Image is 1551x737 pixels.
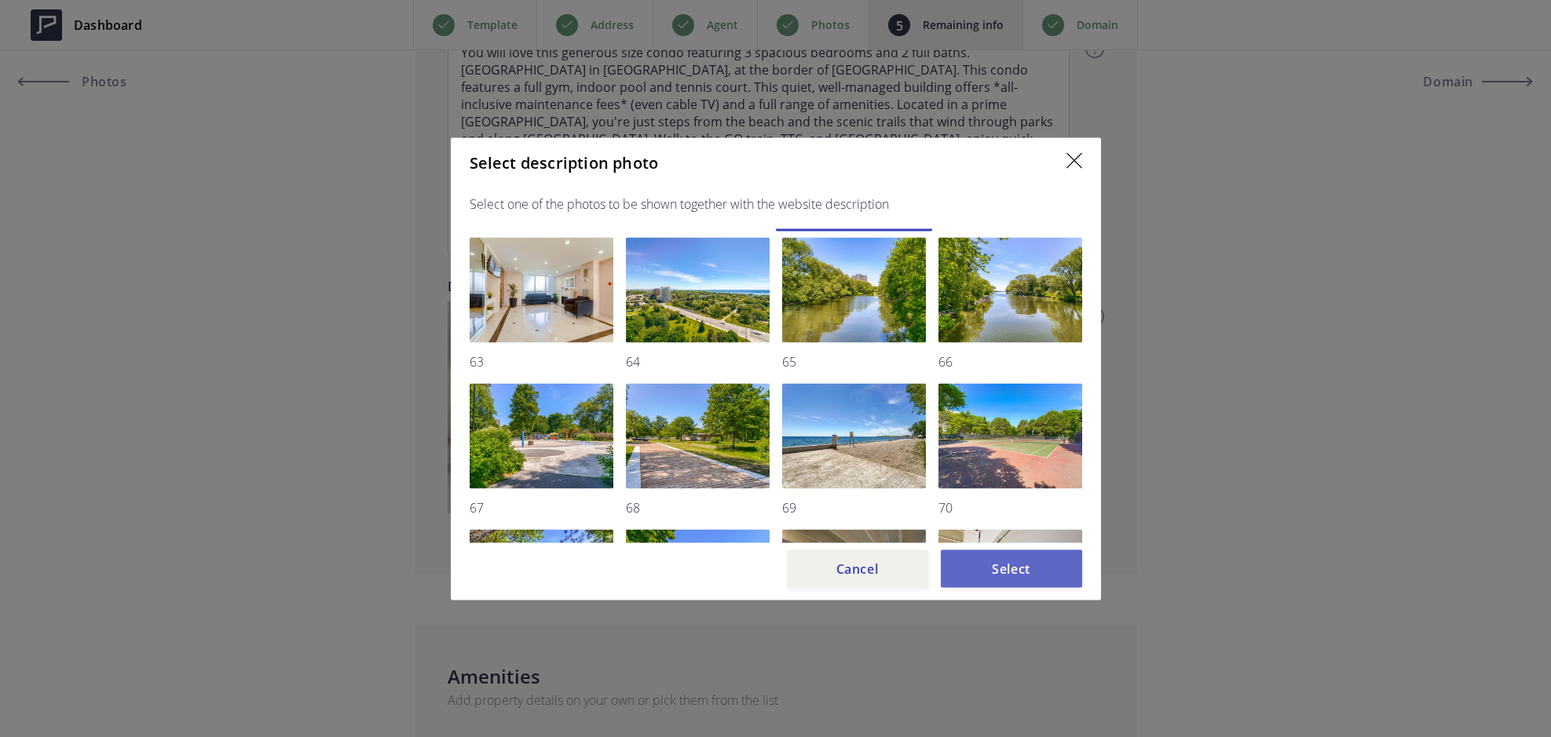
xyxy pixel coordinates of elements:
[1066,153,1082,169] img: close
[938,352,1082,370] p: 66
[626,498,770,516] p: 68
[470,194,1082,213] p: Select one of the photos to be shown together with the website description
[787,549,928,587] button: Cancel
[470,352,613,370] p: 63
[626,352,770,370] p: 64
[470,498,613,516] p: 67
[782,352,926,370] p: 65
[938,498,1082,516] p: 70
[782,498,926,516] p: 69
[470,153,659,172] h5: Select description photo
[941,549,1082,587] button: Select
